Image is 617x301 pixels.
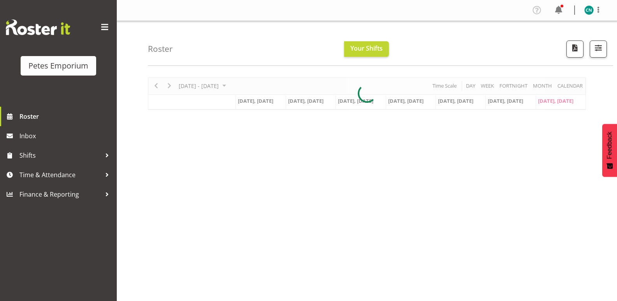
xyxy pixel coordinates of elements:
[19,111,113,122] span: Roster
[19,169,101,181] span: Time & Attendance
[19,130,113,142] span: Inbox
[148,44,173,53] h4: Roster
[6,19,70,35] img: Rosterit website logo
[590,40,607,58] button: Filter Shifts
[566,40,584,58] button: Download a PDF of the roster according to the set date range.
[602,124,617,177] button: Feedback - Show survey
[584,5,594,15] img: christine-neville11214.jpg
[19,150,101,161] span: Shifts
[28,60,88,72] div: Petes Emporium
[19,188,101,200] span: Finance & Reporting
[350,44,383,53] span: Your Shifts
[606,132,613,159] span: Feedback
[344,41,389,57] button: Your Shifts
